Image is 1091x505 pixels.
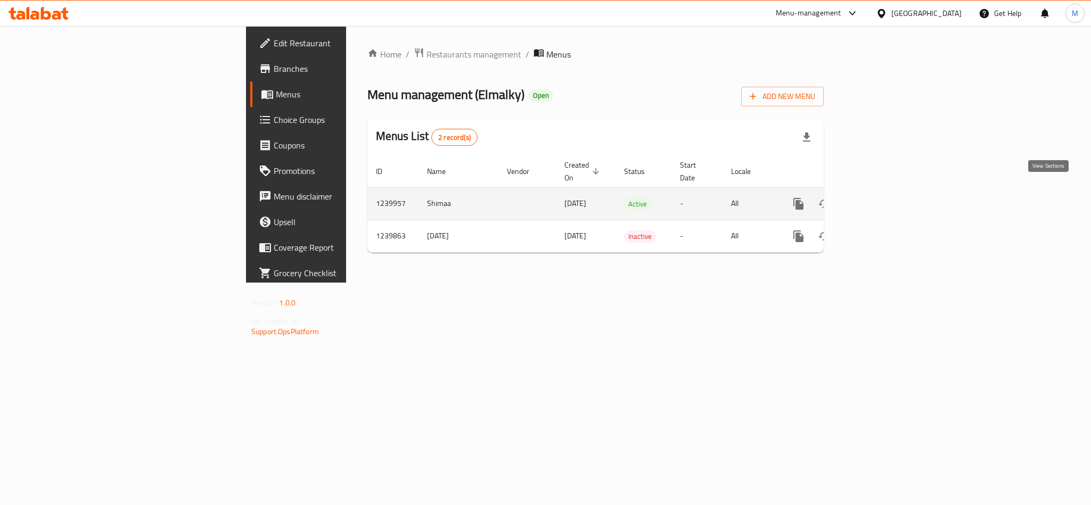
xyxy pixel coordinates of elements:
[250,30,428,56] a: Edit Restaurant
[526,48,529,61] li: /
[529,91,553,100] span: Open
[250,158,428,184] a: Promotions
[274,139,420,152] span: Coupons
[274,37,420,49] span: Edit Restaurant
[251,314,300,328] span: Get support on:
[564,229,586,243] span: [DATE]
[529,89,553,102] div: Open
[564,159,603,184] span: Created On
[671,220,723,252] td: -
[274,241,420,254] span: Coverage Report
[274,62,420,75] span: Branches
[376,128,478,146] h2: Menus List
[723,187,777,220] td: All
[546,48,571,61] span: Menus
[367,47,824,61] nav: breadcrumb
[419,187,498,220] td: Shimaa
[811,191,837,217] button: Change Status
[274,216,420,228] span: Upsell
[431,129,478,146] div: Total records count
[376,165,396,178] span: ID
[624,197,651,210] div: Active
[274,190,420,203] span: Menu disclaimer
[624,165,659,178] span: Status
[723,220,777,252] td: All
[891,7,962,19] div: [GEOGRAPHIC_DATA]
[786,191,811,217] button: more
[624,230,656,243] span: Inactive
[432,133,477,143] span: 2 record(s)
[250,260,428,286] a: Grocery Checklist
[794,125,819,150] div: Export file
[671,187,723,220] td: -
[426,48,521,61] span: Restaurants management
[250,56,428,81] a: Branches
[741,87,824,106] button: Add New Menu
[427,165,460,178] span: Name
[419,220,498,252] td: [DATE]
[367,155,897,253] table: enhanced table
[274,113,420,126] span: Choice Groups
[274,164,420,177] span: Promotions
[776,7,841,20] div: Menu-management
[250,209,428,235] a: Upsell
[250,235,428,260] a: Coverage Report
[279,296,296,310] span: 1.0.0
[1072,7,1078,19] span: M
[276,88,420,101] span: Menus
[250,184,428,209] a: Menu disclaimer
[507,165,543,178] span: Vendor
[250,107,428,133] a: Choice Groups
[777,155,897,188] th: Actions
[251,296,277,310] span: Version:
[250,81,428,107] a: Menus
[274,267,420,279] span: Grocery Checklist
[367,82,524,106] span: Menu management ( Elmalky )
[251,325,319,338] a: Support.OpsPlatform
[250,133,428,158] a: Coupons
[680,159,710,184] span: Start Date
[750,90,815,103] span: Add New Menu
[564,196,586,210] span: [DATE]
[786,223,811,249] button: more
[731,165,765,178] span: Locale
[811,223,837,249] button: Change Status
[414,47,521,61] a: Restaurants management
[624,198,651,210] span: Active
